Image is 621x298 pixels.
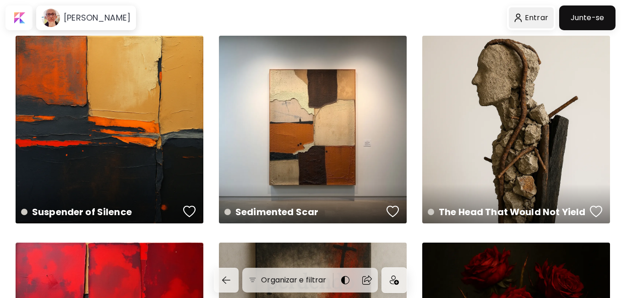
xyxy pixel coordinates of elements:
[559,5,616,30] a: Junte-se
[16,36,203,223] a: Suspender of Silencefavoriteshttps://cdn.kaleido.art/CDN/Artwork/174959/Primary/medium.webp?updat...
[21,205,180,219] h4: Suspender of Silence
[390,276,399,285] img: icon
[181,202,198,221] button: favorites
[384,202,402,221] button: favorites
[224,205,383,219] h4: Sedimented Scar
[261,275,326,286] h6: Organizar e filtrar
[214,268,239,293] button: back
[214,268,242,293] a: back
[422,36,610,223] a: The Head That Would Not Yieldfavoriteshttps://cdn.kaleido.art/CDN/Artwork/174336/Primary/medium.w...
[64,12,131,23] h6: [PERSON_NAME]
[588,202,605,221] button: favorites
[219,36,407,223] a: Sedimented Scarfavoriteshttps://cdn.kaleido.art/CDN/Artwork/174475/Primary/medium.webp?updated=77...
[221,275,232,286] img: back
[428,205,587,219] h4: The Head That Would Not Yield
